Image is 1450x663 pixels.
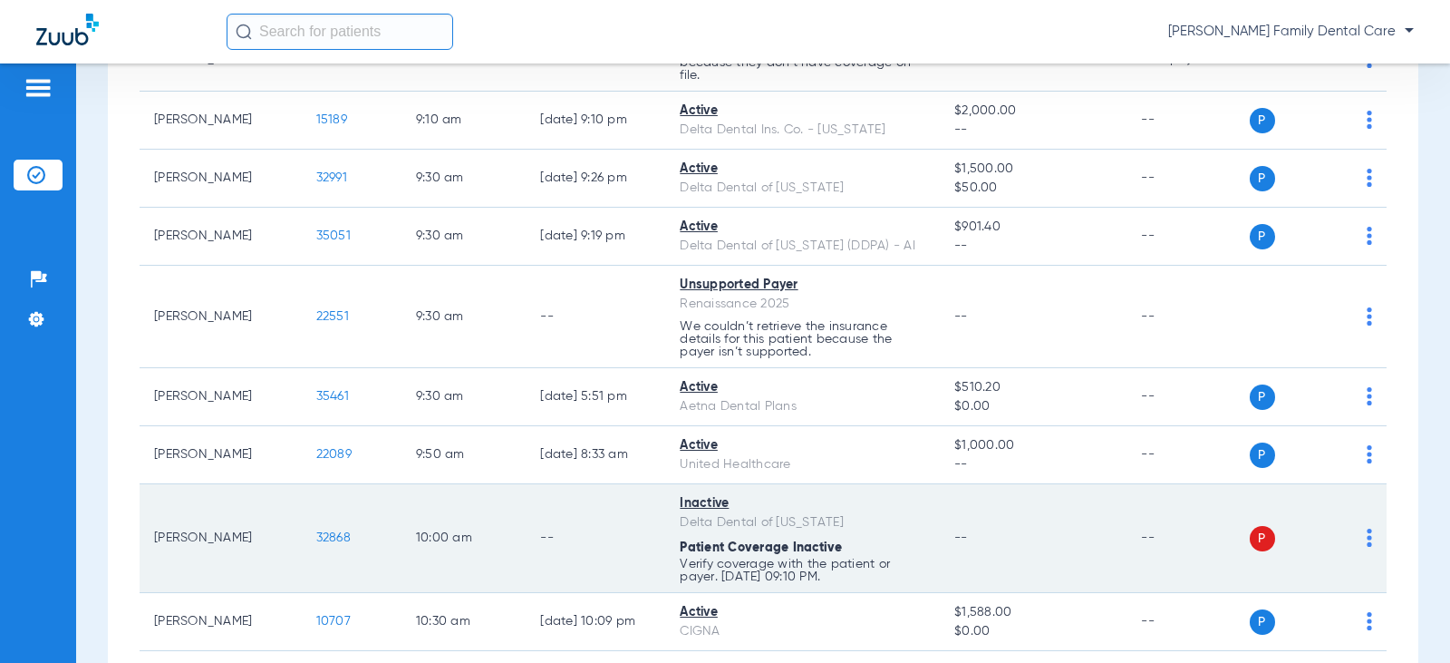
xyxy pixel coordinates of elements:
[1250,224,1275,249] span: P
[401,484,527,593] td: 10:00 AM
[236,24,252,40] img: Search Icon
[401,368,527,426] td: 9:30 AM
[1126,368,1249,426] td: --
[680,455,925,474] div: United Healthcare
[954,237,1112,256] span: --
[1126,208,1249,266] td: --
[954,603,1112,622] span: $1,588.00
[680,160,925,179] div: Active
[316,531,351,544] span: 32868
[954,455,1112,474] span: --
[526,208,665,266] td: [DATE] 9:19 PM
[954,378,1112,397] span: $510.20
[1250,526,1275,551] span: P
[954,53,968,65] span: --
[526,266,665,368] td: --
[140,266,302,368] td: [PERSON_NAME]
[140,593,302,651] td: [PERSON_NAME]
[140,150,302,208] td: [PERSON_NAME]
[316,390,349,403] span: 35461
[680,320,925,358] p: We couldn’t retrieve the insurance details for this patient because the payer isn’t supported.
[316,113,347,126] span: 15189
[1250,108,1275,133] span: P
[1126,150,1249,208] td: --
[401,593,527,651] td: 10:30 AM
[526,593,665,651] td: [DATE] 10:09 PM
[316,448,352,461] span: 22089
[680,179,925,198] div: Delta Dental of [US_STATE]
[680,603,925,622] div: Active
[954,179,1112,198] span: $50.00
[954,160,1112,179] span: $1,500.00
[1250,166,1275,191] span: P
[680,295,925,314] div: Renaissance 2025
[954,102,1112,121] span: $2,000.00
[316,53,351,65] span: 24946
[1367,307,1372,326] img: group-dot-blue.svg
[680,494,925,513] div: Inactive
[1250,443,1275,468] span: P
[140,484,302,593] td: [PERSON_NAME]
[954,397,1112,416] span: $0.00
[680,378,925,397] div: Active
[680,622,925,641] div: CIGNA
[401,266,527,368] td: 9:30 AM
[954,121,1112,140] span: --
[1126,92,1249,150] td: --
[1367,111,1372,129] img: group-dot-blue.svg
[680,218,925,237] div: Active
[954,218,1112,237] span: $901.40
[526,426,665,484] td: [DATE] 8:33 AM
[680,102,925,121] div: Active
[680,558,925,583] p: Verify coverage with the patient or payer. [DATE] 09:10 PM.
[1126,484,1249,593] td: --
[316,171,347,184] span: 32991
[24,77,53,99] img: hamburger-icon
[680,237,925,256] div: Delta Dental of [US_STATE] (DDPA) - AI
[680,436,925,455] div: Active
[401,426,527,484] td: 9:50 AM
[680,513,925,532] div: Delta Dental of [US_STATE]
[316,229,351,242] span: 35051
[316,310,349,323] span: 22551
[36,14,99,45] img: Zuub Logo
[526,368,665,426] td: [DATE] 5:51 PM
[526,92,665,150] td: [DATE] 9:10 PM
[1367,612,1372,630] img: group-dot-blue.svg
[680,397,925,416] div: Aetna Dental Plans
[1250,609,1275,635] span: P
[1367,529,1372,547] img: group-dot-blue.svg
[1367,387,1372,405] img: group-dot-blue.svg
[401,208,527,266] td: 9:30 AM
[401,150,527,208] td: 9:30 AM
[1126,593,1249,651] td: --
[227,14,453,50] input: Search for patients
[954,531,968,544] span: --
[526,484,665,593] td: --
[316,615,351,628] span: 10707
[140,426,302,484] td: [PERSON_NAME]
[526,150,665,208] td: [DATE] 9:26 PM
[1126,426,1249,484] td: --
[954,310,968,323] span: --
[1126,266,1249,368] td: --
[680,541,842,554] span: Patient Coverage Inactive
[140,368,302,426] td: [PERSON_NAME]
[140,208,302,266] td: [PERSON_NAME]
[680,121,925,140] div: Delta Dental Ins. Co. - [US_STATE]
[1367,169,1372,187] img: group-dot-blue.svg
[1250,385,1275,410] span: P
[680,276,925,295] div: Unsupported Payer
[401,92,527,150] td: 9:10 AM
[1168,23,1414,41] span: [PERSON_NAME] Family Dental Care
[140,92,302,150] td: [PERSON_NAME]
[1367,227,1372,245] img: group-dot-blue.svg
[954,436,1112,455] span: $1,000.00
[954,622,1112,641] span: $0.00
[1367,445,1372,463] img: group-dot-blue.svg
